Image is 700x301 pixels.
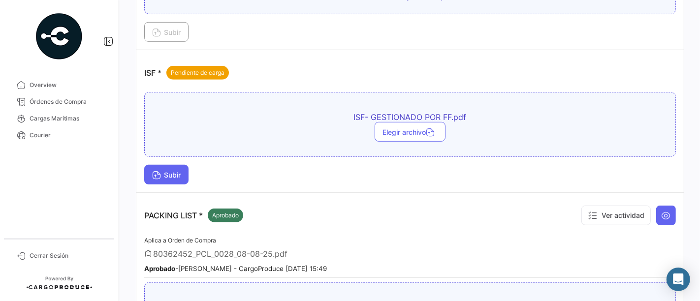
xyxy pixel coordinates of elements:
[144,265,327,272] small: - [PERSON_NAME] - CargoProduce [DATE] 15:49
[8,93,110,110] a: Órdenes de Compra
[144,22,189,42] button: Subir
[8,127,110,144] a: Courier
[152,28,181,36] span: Subir
[238,112,582,122] span: ISF- GESTIONADO POR FF.pdf
[667,268,690,291] div: Abrir Intercom Messenger
[212,211,239,220] span: Aprobado
[581,206,651,225] button: Ver actividad
[30,97,106,106] span: Órdenes de Compra
[171,68,224,77] span: Pendiente de carga
[30,131,106,140] span: Courier
[375,122,445,142] button: Elegir archivo
[153,249,287,259] span: 80362452_PCL_0028_08-08-25.pdf
[30,81,106,90] span: Overview
[8,77,110,93] a: Overview
[144,237,216,244] span: Aplica a Orden de Compra
[152,171,181,179] span: Subir
[30,114,106,123] span: Cargas Marítimas
[144,165,189,184] button: Subir
[382,128,438,136] span: Elegir archivo
[34,12,84,61] img: powered-by.png
[144,66,229,80] p: ISF *
[30,251,106,260] span: Cerrar Sesión
[144,209,243,222] p: PACKING LIST *
[144,265,175,272] b: Aprobado
[8,110,110,127] a: Cargas Marítimas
